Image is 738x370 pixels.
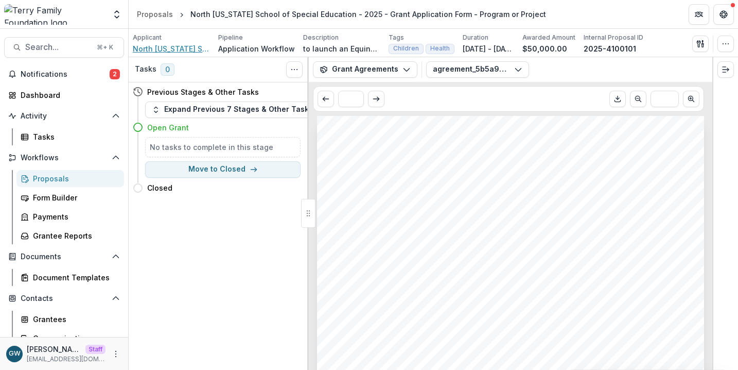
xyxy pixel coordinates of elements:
[340,271,426,279] span: Dear [PERSON_NAME],
[340,349,676,357] span: relationship. Please sign the Grant Agreement within ten (10) days of receipt and keep a copy for
[340,339,648,346] span: This Grant Agreement explains the responsibilities and expectations of both parties in our
[21,70,110,79] span: Notifications
[318,91,334,107] button: Scroll to previous page
[463,43,514,54] p: [DATE] - [DATE]
[340,231,583,239] span: <MISSING - HEADQUARTER_ADDRESS2:GRANTEE_CRM_DATA>
[85,345,106,354] p: Staff
[4,108,124,124] button: Open Activity
[25,42,91,52] span: Search...
[33,230,116,241] div: Grantee Reports
[522,43,567,54] p: $50,000.00
[133,33,162,42] p: Applicant
[110,348,122,360] button: More
[16,208,124,225] a: Payments
[340,214,417,222] span: [STREET_ADDRESS]
[340,167,365,175] span: [DATE]
[313,61,417,78] button: Grant Agreements
[21,253,108,261] span: Documents
[303,43,380,54] p: to launch an Equine Therapy Partnership with Nemours Children's Health
[147,87,259,97] h4: Previous Stages & Other Tasks
[340,143,472,151] span: [PERSON_NAME] Family Foundation
[145,161,301,178] button: Move to Closed
[4,248,124,265] button: Open Documents
[218,43,295,54] p: Application Workflow
[584,43,636,54] p: 2025-4100101
[137,9,173,20] div: Proposals
[135,65,156,74] h3: Tasks
[133,7,177,22] a: Proposals
[389,33,404,42] p: Tags
[33,314,116,325] div: Grantees
[713,4,734,25] button: Get Help
[218,33,243,42] p: Pipeline
[286,61,303,78] button: Toggle View Cancelled Tasks
[27,344,81,355] p: [PERSON_NAME]
[340,360,675,367] span: your records. Once the signed Grant Agreement is submitted, the grant payment will be made as
[33,192,116,203] div: Form Builder
[145,102,320,118] button: Expand Previous 7 Stages & Other Tasks
[33,211,116,222] div: Payments
[340,294,720,302] span: I am pleased to inform you that the [PERSON_NAME] Family Foundation has approved a grant of $50,0...
[21,112,108,121] span: Activity
[27,355,106,364] p: [EMAIL_ADDRESS][DOMAIN_NAME]
[4,66,124,82] button: Notifications2
[9,350,21,357] div: Grace Willig
[4,4,106,25] img: Terry Family Foundation logo
[16,311,124,328] a: Grantees
[161,63,174,76] span: 0
[16,128,124,145] a: Tasks
[683,91,699,107] button: Scroll to next page
[16,330,124,347] a: Communications
[340,315,435,323] span: Nemours Children's Health.
[21,294,108,303] span: Contacts
[133,43,210,54] a: North [US_STATE] School of Special Education
[340,247,543,255] span: [GEOGRAPHIC_DATA] , [GEOGRAPHIC_DATA] , 32211
[340,305,681,313] span: to North [US_STATE] School of Special Education to to launch an Equine Therapy Partnership with
[340,197,504,205] span: North [US_STATE] School of Special Education
[4,149,124,166] button: Open Workflows
[16,189,124,206] a: Form Builder
[4,37,124,58] button: Search...
[150,142,296,153] h5: No tasks to complete in this stage
[33,272,116,283] div: Document Templates
[4,87,124,104] a: Dashboard
[147,122,189,133] h4: Open Grant
[368,91,384,107] button: Scroll to next page
[33,131,116,142] div: Tasks
[689,4,709,25] button: Partners
[21,154,108,162] span: Workflows
[609,91,626,107] button: Download PDF
[16,170,124,187] a: Proposals
[110,69,120,79] span: 2
[190,9,546,20] div: North [US_STATE] School of Special Education - 2025 - Grant Application Form - Program or Project
[16,227,124,244] a: Grantee Reports
[426,61,529,78] button: agreement_5b5a9dc8-b586-47b4-a1c1-e308774359e4.pdf
[21,90,116,100] div: Dashboard
[110,4,124,25] button: Open entity switcher
[33,173,116,184] div: Proposals
[95,42,115,53] div: ⌘ + K
[584,33,643,42] p: Internal Proposal ID
[430,45,450,52] span: Health
[463,33,488,42] p: Duration
[133,7,550,22] nav: breadcrumb
[147,182,172,193] h4: Closed
[393,45,419,52] span: Children
[522,33,575,42] p: Awarded Amount
[16,269,124,286] a: Document Templates
[4,290,124,307] button: Open Contacts
[303,33,339,42] p: Description
[630,91,646,107] button: Scroll to previous page
[717,61,734,78] button: Expand right
[33,333,116,344] div: Communications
